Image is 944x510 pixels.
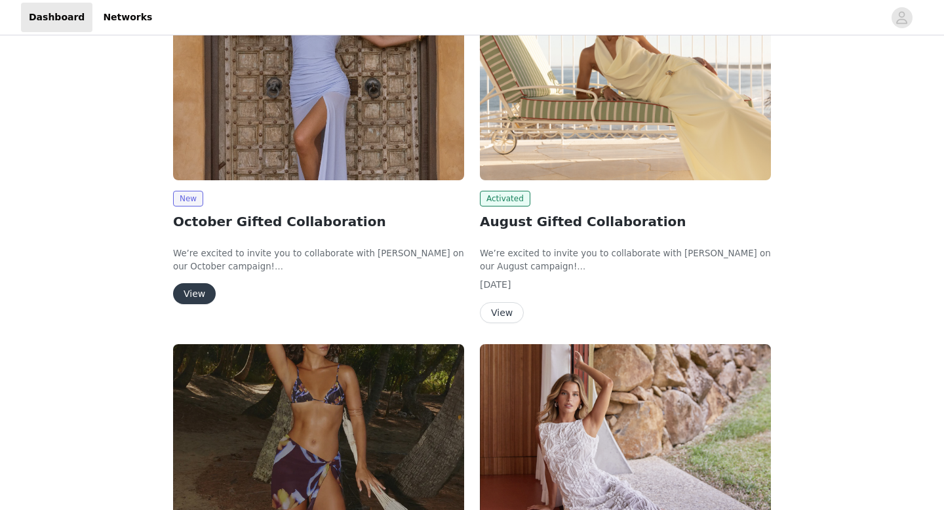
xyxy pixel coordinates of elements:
[480,191,530,206] span: Activated
[173,191,203,206] span: New
[21,3,92,32] a: Dashboard
[173,289,216,299] a: View
[173,248,464,271] span: We’re excited to invite you to collaborate with [PERSON_NAME] on our October campaign!
[173,283,216,304] button: View
[480,279,511,290] span: [DATE]
[480,302,524,323] button: View
[95,3,160,32] a: Networks
[480,212,771,231] h2: August Gifted Collaboration
[480,248,771,271] span: We’re excited to invite you to collaborate with [PERSON_NAME] on our August campaign!
[480,308,524,318] a: View
[173,212,464,231] h2: October Gifted Collaboration
[895,7,908,28] div: avatar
